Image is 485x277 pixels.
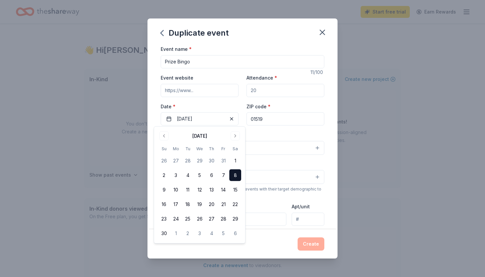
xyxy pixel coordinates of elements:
[158,145,170,152] th: Sunday
[194,227,206,239] button: 3
[246,112,324,125] input: 12345 (U.S. only)
[217,155,229,167] button: 31
[217,198,229,210] button: 21
[158,213,170,225] button: 23
[170,184,182,196] button: 10
[158,198,170,210] button: 16
[182,213,194,225] button: 25
[206,145,217,152] th: Thursday
[170,145,182,152] th: Monday
[206,227,217,239] button: 4
[158,184,170,196] button: 9
[229,227,241,239] button: 6
[246,84,324,97] input: 20
[170,169,182,181] button: 3
[292,203,310,210] label: Apt/unit
[161,75,193,81] label: Event website
[161,55,324,68] input: Spring Fundraiser
[217,213,229,225] button: 28
[182,145,194,152] th: Tuesday
[170,227,182,239] button: 1
[194,198,206,210] button: 19
[161,112,239,125] button: [DATE]
[194,184,206,196] button: 12
[170,198,182,210] button: 17
[206,155,217,167] button: 30
[231,131,240,141] button: Go to next month
[310,68,324,76] div: 11 /100
[206,169,217,181] button: 6
[229,155,241,167] button: 1
[161,103,239,110] label: Date
[158,227,170,239] button: 30
[182,169,194,181] button: 4
[217,169,229,181] button: 7
[161,28,229,38] div: Duplicate event
[182,198,194,210] button: 18
[170,213,182,225] button: 24
[158,155,170,167] button: 26
[246,75,277,81] label: Attendance
[206,213,217,225] button: 27
[182,155,194,167] button: 28
[206,198,217,210] button: 20
[159,131,169,141] button: Go to previous month
[194,169,206,181] button: 5
[182,227,194,239] button: 2
[192,132,207,140] div: [DATE]
[292,213,324,226] input: #
[229,145,241,152] th: Saturday
[161,84,239,97] input: https://www...
[229,198,241,210] button: 22
[229,213,241,225] button: 29
[217,145,229,152] th: Friday
[194,213,206,225] button: 26
[194,145,206,152] th: Wednesday
[194,155,206,167] button: 29
[158,169,170,181] button: 2
[170,155,182,167] button: 27
[217,184,229,196] button: 14
[246,103,271,110] label: ZIP code
[229,184,241,196] button: 15
[229,169,241,181] button: 8
[182,184,194,196] button: 11
[161,46,192,52] label: Event name
[217,227,229,239] button: 5
[206,184,217,196] button: 13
